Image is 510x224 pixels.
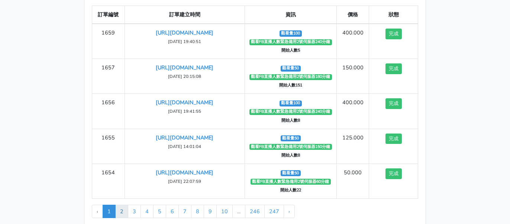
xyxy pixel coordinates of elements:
a: 8 [191,205,204,218]
a: 3 [128,205,141,218]
th: 資訊 [245,6,337,24]
a: 9 [204,205,217,218]
td: 1655 [92,129,125,164]
button: 完成 [385,63,402,74]
span: 開始人數151 [278,83,304,89]
a: 246 [245,205,265,218]
span: 觀看FB直播人數緊急備用2號伺服器180分鐘 [249,74,332,80]
small: [DATE] 22:07:59 [168,178,201,184]
small: [DATE] 20:15:08 [168,73,201,79]
a: 6 [166,205,179,218]
button: 完成 [385,134,402,144]
button: 完成 [385,98,402,109]
button: 完成 [385,29,402,39]
a: [URL][DOMAIN_NAME] [156,64,213,71]
a: 10 [216,205,233,218]
a: 2 [115,205,128,218]
a: 5 [153,205,166,218]
span: 開始人數8 [280,118,302,123]
a: [URL][DOMAIN_NAME] [156,134,213,141]
small: [DATE] 14:01:04 [168,144,201,149]
button: 完成 [385,168,402,179]
a: 4 [141,205,154,218]
th: 訂單建立時間 [125,6,245,24]
a: [URL][DOMAIN_NAME] [156,169,213,176]
span: 觀看量100 [280,101,302,106]
span: 觀看FB直播人數緊急備用2號伺服器240分鐘 [249,39,332,45]
td: 1654 [92,164,125,198]
span: 觀看FB直播人數緊急備用2號伺服器60分鐘 [251,179,331,185]
th: 價格 [336,6,369,24]
td: 1659 [92,24,125,59]
td: 1657 [92,59,125,94]
th: 狀態 [369,6,418,24]
span: 觀看量100 [280,30,302,36]
li: « Previous [92,205,103,218]
small: [DATE] 19:40:51 [168,39,201,45]
span: 開始人數22 [279,187,303,193]
a: 7 [178,205,191,218]
span: 開始人數5 [280,48,302,54]
span: 開始人數8 [280,152,302,158]
span: 觀看FB直播人數緊急備用2號伺服器240分鐘 [249,109,332,115]
span: 觀看FB直播人數緊急備用2號伺服器150分鐘 [249,144,332,150]
span: 觀看量50 [281,66,301,72]
span: 1 [103,205,116,218]
td: 400.000 [336,24,369,59]
td: 1656 [92,94,125,129]
td: 50.000 [336,164,369,198]
small: [DATE] 19:41:55 [168,108,201,114]
td: 125.000 [336,129,369,164]
td: 150.000 [336,59,369,94]
span: 觀看量50 [281,170,301,176]
th: 訂單編號 [92,6,125,24]
a: 247 [264,205,284,218]
td: 400.000 [336,94,369,129]
a: [URL][DOMAIN_NAME] [156,29,213,36]
span: 觀看量50 [281,135,301,141]
a: Next » [284,205,295,218]
a: [URL][DOMAIN_NAME] [156,99,213,106]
